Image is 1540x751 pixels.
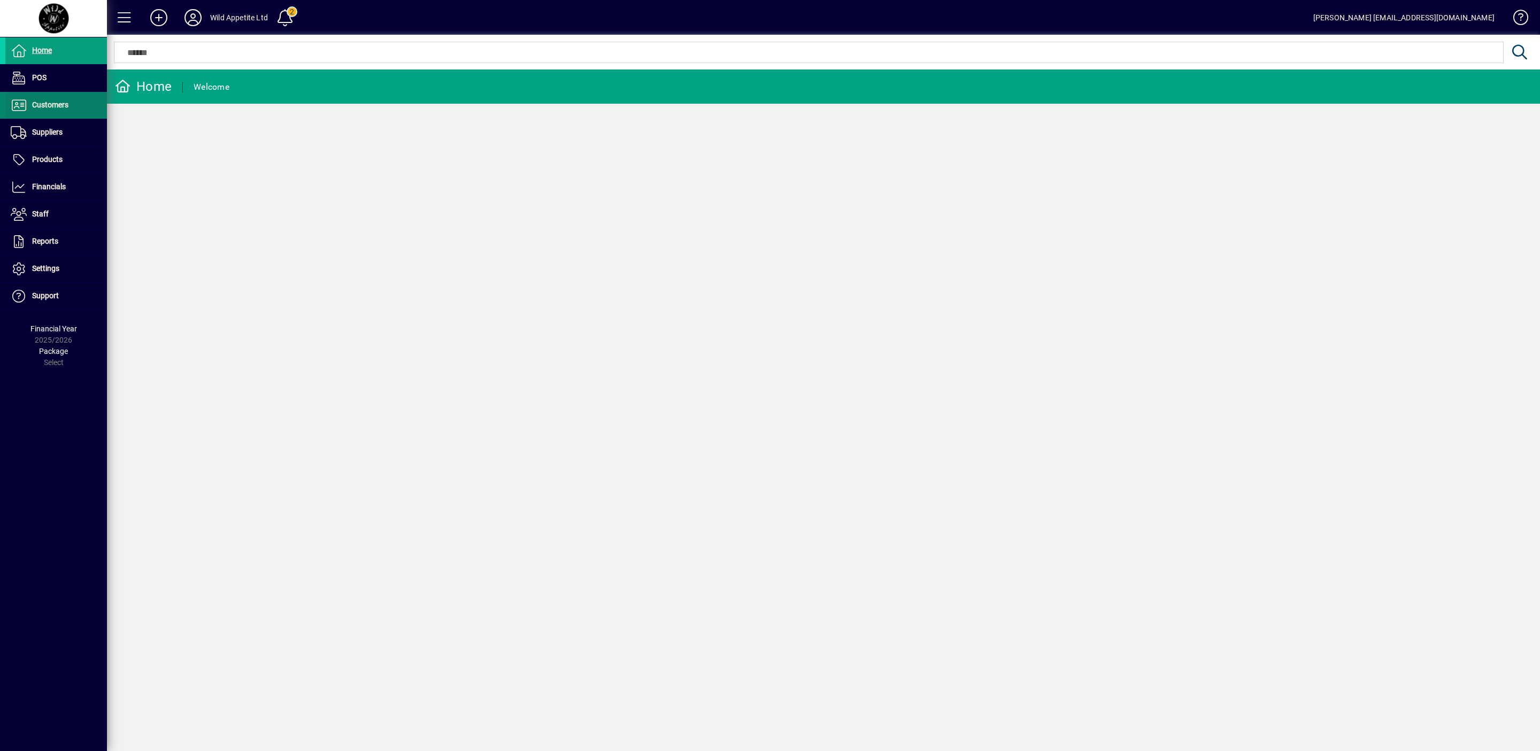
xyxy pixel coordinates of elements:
[32,291,59,300] span: Support
[5,228,107,255] a: Reports
[5,119,107,146] a: Suppliers
[5,283,107,309] a: Support
[32,46,52,55] span: Home
[32,128,63,136] span: Suppliers
[32,155,63,164] span: Products
[115,78,172,95] div: Home
[194,79,229,96] div: Welcome
[5,256,107,282] a: Settings
[39,347,68,355] span: Package
[32,264,59,273] span: Settings
[142,8,176,27] button: Add
[210,9,268,26] div: Wild Appetite Ltd
[5,65,107,91] a: POS
[5,201,107,228] a: Staff
[176,8,210,27] button: Profile
[32,237,58,245] span: Reports
[1313,9,1495,26] div: [PERSON_NAME] [EMAIL_ADDRESS][DOMAIN_NAME]
[32,73,47,82] span: POS
[5,146,107,173] a: Products
[5,92,107,119] a: Customers
[32,100,68,109] span: Customers
[32,182,66,191] span: Financials
[32,210,49,218] span: Staff
[5,174,107,200] a: Financials
[1505,2,1527,37] a: Knowledge Base
[30,324,77,333] span: Financial Year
